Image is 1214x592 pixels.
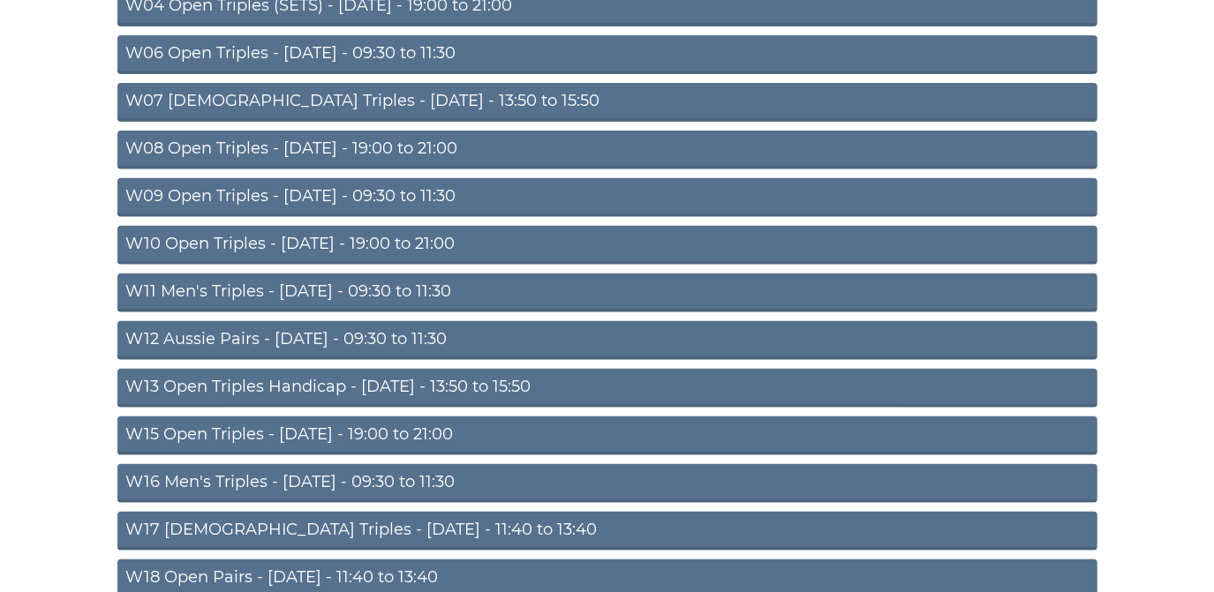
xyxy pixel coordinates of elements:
[117,416,1097,455] a: W15 Open Triples - [DATE] - 19:00 to 21:00
[117,274,1097,312] a: W11 Men's Triples - [DATE] - 09:30 to 11:30
[117,83,1097,122] a: W07 [DEMOGRAPHIC_DATA] Triples - [DATE] - 13:50 to 15:50
[117,35,1097,74] a: W06 Open Triples - [DATE] - 09:30 to 11:30
[117,226,1097,265] a: W10 Open Triples - [DATE] - 19:00 to 21:00
[117,321,1097,360] a: W12 Aussie Pairs - [DATE] - 09:30 to 11:30
[117,512,1097,551] a: W17 [DEMOGRAPHIC_DATA] Triples - [DATE] - 11:40 to 13:40
[117,131,1097,169] a: W08 Open Triples - [DATE] - 19:00 to 21:00
[117,178,1097,217] a: W09 Open Triples - [DATE] - 09:30 to 11:30
[117,464,1097,503] a: W16 Men's Triples - [DATE] - 09:30 to 11:30
[117,369,1097,408] a: W13 Open Triples Handicap - [DATE] - 13:50 to 15:50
